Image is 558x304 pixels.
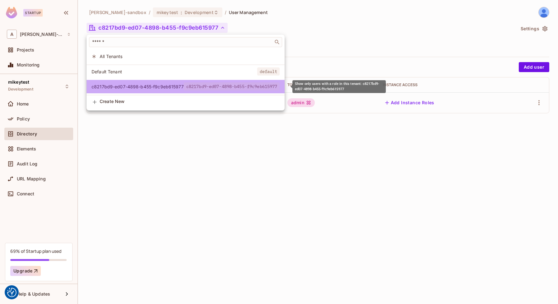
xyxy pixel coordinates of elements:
span: default [257,67,280,76]
div: Show only users with a role in this tenant: c8217bd9-ed07-4898-b455-f9c9eb615977 [292,80,386,93]
button: Consent Preferences [7,288,17,297]
img: Revisit consent button [7,288,17,297]
span: All Tenants [100,53,280,59]
div: Show only users with a role in this tenant: c8217bd9-ed07-4898-b455-f9c9eb615977 [87,80,285,93]
span: Default Tenant [92,69,257,75]
span: Create New [100,99,280,104]
div: Show only users with a role in this tenant: Default Tenant [87,65,285,78]
span: c8217bd9-ed07-4898-b455-f9c9eb615977 [184,82,280,91]
span: c8217bd9-ed07-4898-b455-f9c9eb615977 [92,84,184,90]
